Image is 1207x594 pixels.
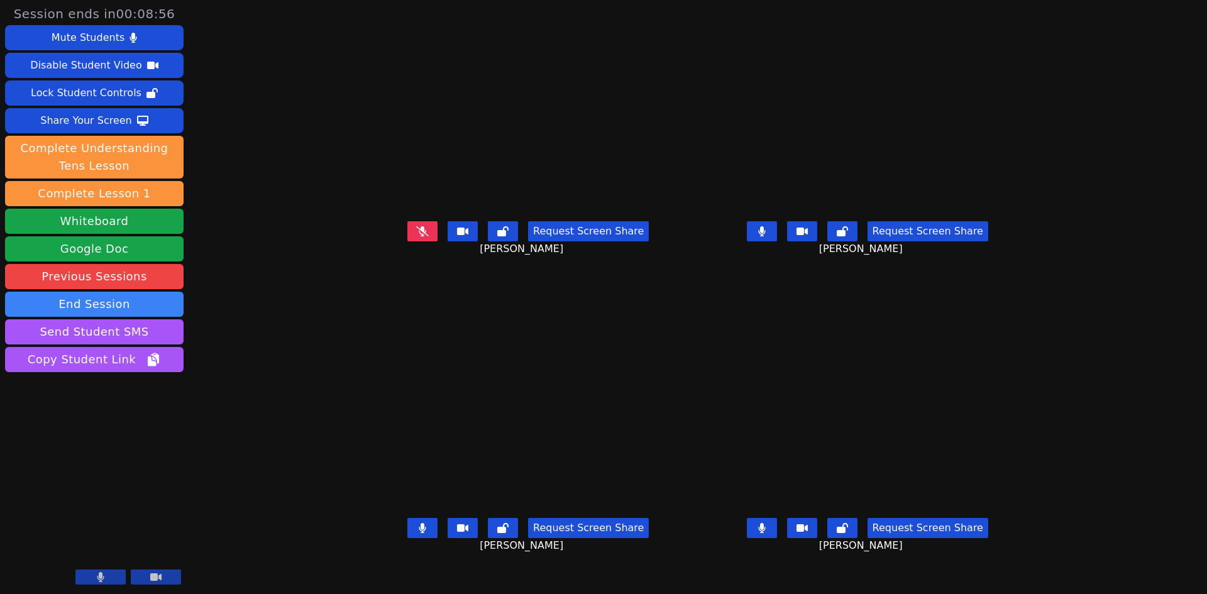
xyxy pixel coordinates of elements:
span: [PERSON_NAME] [480,538,566,553]
button: Complete Understanding Tens Lesson [5,136,184,179]
button: Request Screen Share [528,221,649,241]
a: Previous Sessions [5,264,184,289]
button: Disable Student Video [5,53,184,78]
span: Session ends in [14,5,175,23]
button: Whiteboard [5,209,184,234]
span: [PERSON_NAME] [480,241,566,256]
button: Send Student SMS [5,319,184,344]
button: End Session [5,292,184,317]
span: [PERSON_NAME] [819,538,906,553]
button: Copy Student Link [5,347,184,372]
div: Disable Student Video [30,55,141,75]
button: Complete Lesson 1 [5,181,184,206]
div: Mute Students [52,28,124,48]
button: Request Screen Share [868,221,988,241]
time: 00:08:56 [116,6,175,21]
span: Copy Student Link [28,351,161,368]
button: Request Screen Share [528,518,649,538]
button: Request Screen Share [868,518,988,538]
button: Lock Student Controls [5,80,184,106]
a: Google Doc [5,236,184,261]
button: Mute Students [5,25,184,50]
button: Share Your Screen [5,108,184,133]
div: Share Your Screen [40,111,132,131]
div: Lock Student Controls [31,83,141,103]
span: [PERSON_NAME] [819,241,906,256]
